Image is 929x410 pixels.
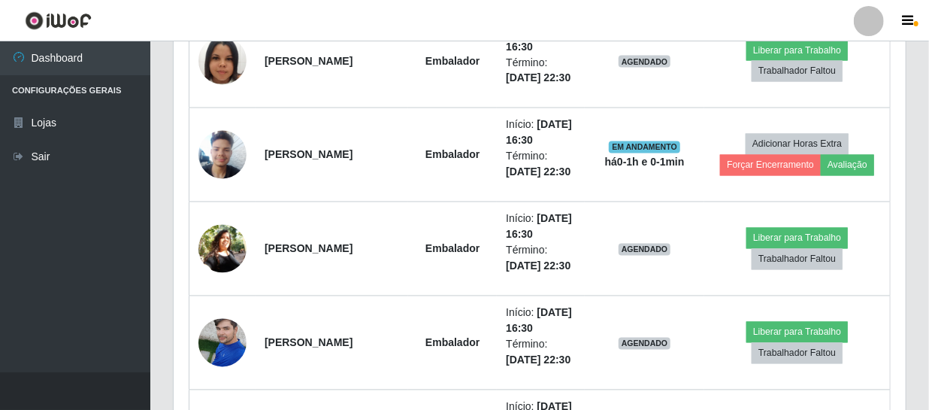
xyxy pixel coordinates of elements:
[25,11,92,30] img: CoreUI Logo
[506,213,572,241] time: [DATE] 16:30
[506,307,572,335] time: [DATE] 16:30
[619,56,671,68] span: AGENDADO
[752,61,843,82] button: Trabalhador Faltou
[752,343,843,364] button: Trabalhador Faltou
[198,311,247,375] img: 1749417925528.jpeg
[425,243,480,255] strong: Embalador
[720,155,821,176] button: Forçar Encerramento
[605,156,685,169] strong: há 0-1 h e 0-1 min
[506,119,572,147] time: [DATE] 16:30
[752,249,843,270] button: Trabalhador Faltou
[506,149,576,181] li: Término:
[506,337,576,369] li: Término:
[746,322,848,343] button: Liberar para Trabalho
[821,155,874,176] button: Avaliação
[265,337,353,349] strong: [PERSON_NAME]
[506,55,576,87] li: Término:
[198,123,247,187] img: 1745015698766.jpeg
[609,141,680,153] span: EM ANDAMENTO
[506,117,576,149] li: Início:
[425,55,480,67] strong: Embalador
[198,225,247,272] img: 1747789911751.jpeg
[506,243,576,275] li: Término:
[198,18,247,104] img: 1753040270592.jpeg
[506,305,576,337] li: Início:
[425,149,480,161] strong: Embalador
[506,72,570,84] time: [DATE] 22:30
[506,166,570,178] time: [DATE] 22:30
[619,338,671,350] span: AGENDADO
[746,134,849,155] button: Adicionar Horas Extra
[425,337,480,349] strong: Embalador
[506,354,570,366] time: [DATE] 22:30
[265,55,353,67] strong: [PERSON_NAME]
[746,40,848,61] button: Liberar para Trabalho
[746,228,848,249] button: Liberar para Trabalho
[265,149,353,161] strong: [PERSON_NAME]
[619,244,671,256] span: AGENDADO
[265,243,353,255] strong: [PERSON_NAME]
[506,260,570,272] time: [DATE] 22:30
[506,211,576,243] li: Início:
